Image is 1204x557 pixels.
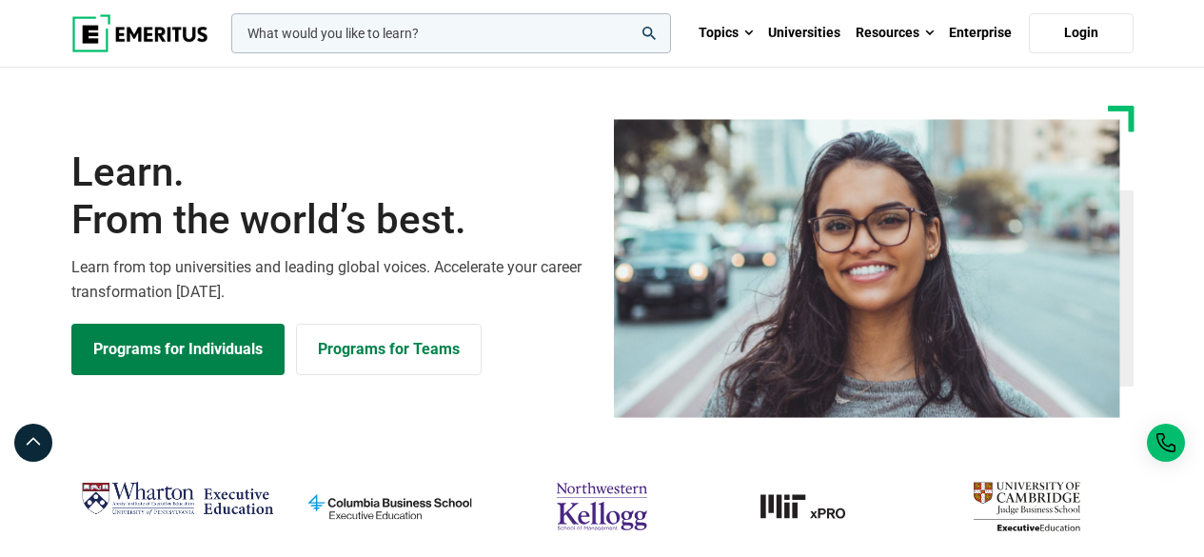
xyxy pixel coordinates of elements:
img: cambridge-judge-business-school [930,475,1123,538]
h1: Learn. [71,149,591,245]
p: Learn from top universities and leading global voices. Accelerate your career transformation [DATE]. [71,255,591,304]
img: MIT xPRO [718,475,911,538]
img: Wharton Executive Education [81,475,274,523]
img: northwestern-kellogg [505,475,699,538]
a: Explore for Business [296,324,482,375]
span: From the world’s best. [71,196,591,244]
input: woocommerce-product-search-field-0 [231,13,671,53]
img: Learn from the world's best [614,119,1120,418]
a: Explore Programs [71,324,285,375]
a: MIT-xPRO [718,475,911,538]
img: columbia-business-school [293,475,486,538]
a: Login [1029,13,1134,53]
